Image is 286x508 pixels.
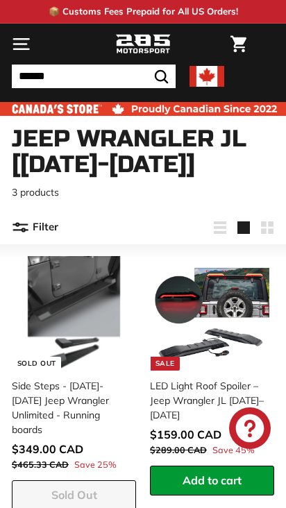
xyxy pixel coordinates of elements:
[150,379,266,423] div: LED Light Roof Spoiler – Jeep Wrangler JL [DATE]–[DATE]
[12,126,274,178] h1: Jeep Wrangler JL [[DATE]-[DATE]]
[12,211,58,244] button: Filter
[12,65,176,88] input: Search
[115,33,171,56] img: Logo_285_Motorsport_areodynamics_components
[183,473,242,487] span: Add to cart
[12,251,136,480] a: Sold Out Side Steps - [DATE]-[DATE] Jeep Wrangler Unlimited - Running boards Save 25%
[12,442,83,456] span: $349.00 CAD
[212,443,255,457] span: Save 45%
[150,444,207,455] span: $289.00 CAD
[51,488,97,502] span: Sold Out
[12,357,61,371] div: Sold Out
[12,459,69,470] span: $465.33 CAD
[12,185,274,200] p: 3 products
[225,407,275,452] inbox-online-store-chat: Shopify online store chat
[150,466,274,496] button: Add to cart
[151,357,180,371] div: Sale
[224,24,253,64] a: Cart
[150,427,221,441] span: $159.00 CAD
[150,251,274,466] a: Sale LED Light Roof Spoiler – Jeep Wrangler JL [DATE]–[DATE] Save 45%
[74,458,117,471] span: Save 25%
[49,5,238,19] p: 📦 Customs Fees Prepaid for All US Orders!
[12,379,128,437] div: Side Steps - [DATE]-[DATE] Jeep Wrangler Unlimited - Running boards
